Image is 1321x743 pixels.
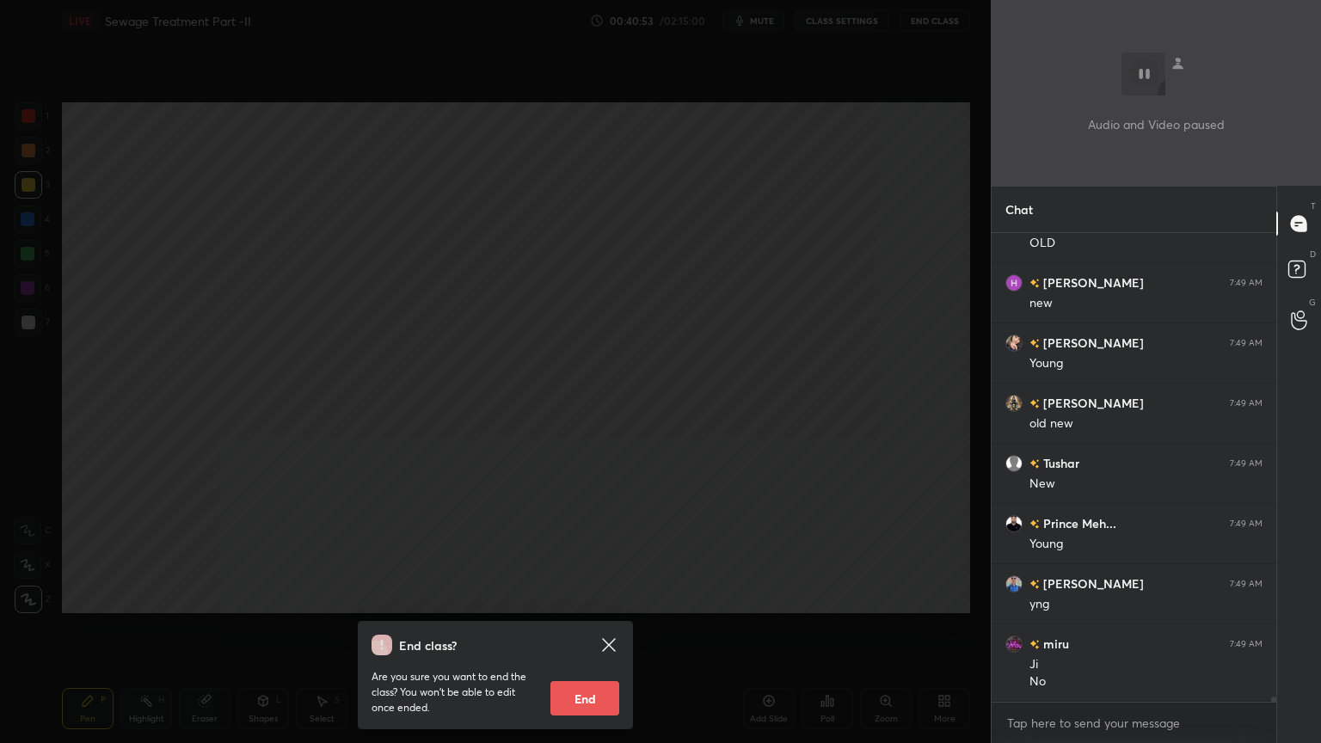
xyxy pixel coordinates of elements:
h6: [PERSON_NAME] [1040,334,1144,352]
h6: [PERSON_NAME] [1040,574,1144,593]
img: 3 [1005,274,1023,292]
img: default.png [1005,455,1023,472]
button: End [550,681,619,715]
div: 7:49 AM [1230,278,1263,288]
img: no-rating-badge.077c3623.svg [1029,279,1040,288]
div: grid [992,233,1276,702]
div: 7:49 AM [1230,398,1263,408]
div: 7:49 AM [1230,458,1263,469]
p: T [1311,200,1316,212]
div: OLD [1029,235,1263,252]
h6: Tushar [1040,454,1079,472]
p: G [1309,296,1316,309]
h6: [PERSON_NAME] [1040,394,1144,412]
p: D [1310,248,1316,261]
h4: End class? [399,636,457,654]
img: 06c27e9ced5649a09d6b03e217b241ec.jpg [1005,395,1023,412]
div: Ji [1029,656,1263,673]
img: no-rating-badge.077c3623.svg [1029,580,1040,589]
img: no-rating-badge.077c3623.svg [1029,459,1040,469]
div: yng [1029,596,1263,613]
img: 9a58a05a9ad6482a82cd9b5ca215b066.jpg [1005,335,1023,352]
img: no-rating-badge.077c3623.svg [1029,399,1040,408]
div: 7:49 AM [1230,639,1263,649]
img: 2310f26a01f1451db1737067555323cb.jpg [1005,575,1023,593]
img: no-rating-badge.077c3623.svg [1029,519,1040,529]
p: Audio and Video paused [1088,115,1225,133]
div: 7:49 AM [1230,338,1263,348]
div: New [1029,476,1263,493]
p: Chat [992,187,1047,232]
h6: miru [1040,635,1069,653]
h6: Prince Meh... [1040,514,1116,532]
div: Young [1029,355,1263,372]
img: aab9373e004e41fbb1dd6d86c47cfef5.jpg [1005,636,1023,653]
img: no-rating-badge.077c3623.svg [1029,339,1040,348]
p: Are you sure you want to end the class? You won’t be able to edit once ended. [372,669,537,715]
div: 7:49 AM [1230,579,1263,589]
h6: [PERSON_NAME] [1040,273,1144,292]
div: old new [1029,415,1263,433]
img: no-rating-badge.077c3623.svg [1029,640,1040,649]
img: b72a7fecae984d88b85860ef2f2760fa.jpg [1005,515,1023,532]
div: new [1029,295,1263,312]
div: 7:49 AM [1230,519,1263,529]
div: No [1029,673,1263,691]
div: Young [1029,536,1263,553]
